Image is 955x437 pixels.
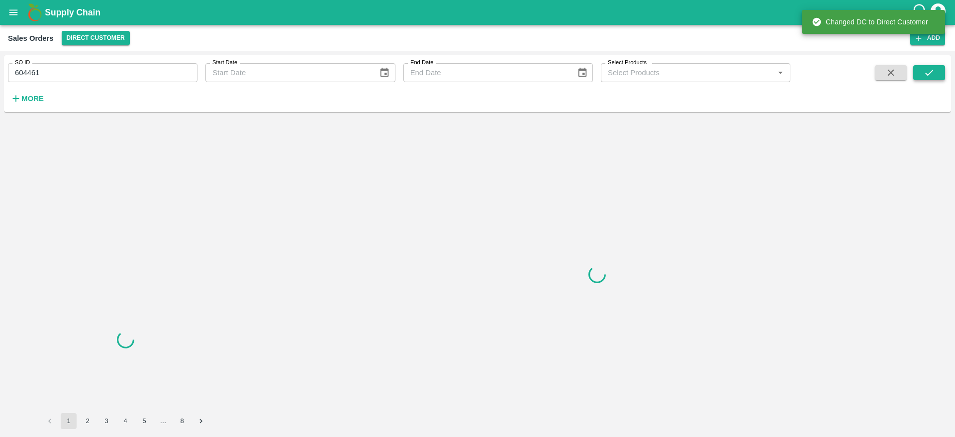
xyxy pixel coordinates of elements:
[80,413,95,429] button: Go to page 2
[45,5,912,19] a: Supply Chain
[205,63,371,82] input: Start Date
[15,59,30,67] label: SO ID
[40,413,210,429] nav: pagination navigation
[608,59,647,67] label: Select Products
[98,413,114,429] button: Go to page 3
[193,413,209,429] button: Go to next page
[8,32,54,45] div: Sales Orders
[62,31,130,45] button: Select DC
[8,90,46,107] button: More
[2,1,25,24] button: open drawer
[375,63,394,82] button: Choose date
[929,2,947,23] div: account of current user
[812,13,928,31] div: Changed DC to Direct Customer
[25,2,45,22] img: logo
[117,413,133,429] button: Go to page 4
[45,7,100,17] b: Supply Chain
[8,63,197,82] input: Enter SO ID
[774,66,787,79] button: Open
[155,417,171,426] div: …
[912,3,929,21] div: customer-support
[174,413,190,429] button: Go to page 8
[61,413,77,429] button: page 1
[403,63,569,82] input: End Date
[910,31,945,45] button: Add
[410,59,433,67] label: End Date
[136,413,152,429] button: Go to page 5
[604,66,771,79] input: Select Products
[212,59,237,67] label: Start Date
[573,63,592,82] button: Choose date
[21,95,44,103] strong: More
